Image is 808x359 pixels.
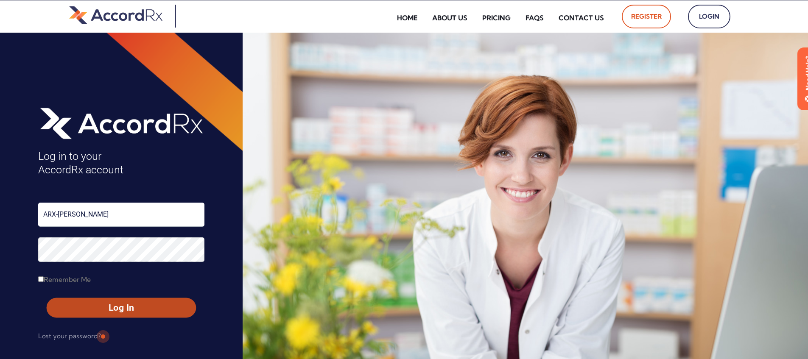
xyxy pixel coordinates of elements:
a: Login [688,5,730,28]
button: Log In [47,298,196,318]
a: FAQs [519,8,550,28]
span: Login [697,10,721,23]
span: Register [631,10,662,23]
label: Remember Me [38,273,91,286]
span: Log In [54,302,188,314]
h4: Log in to your AccordRx account [38,150,204,177]
img: default-logo [69,5,162,25]
a: Pricing [476,8,517,28]
a: Contact Us [552,8,610,28]
a: Lost your password? [38,329,101,343]
img: AccordRx_logo_header_white [38,105,204,141]
input: Username or Email Address [38,203,204,227]
input: Remember Me [38,276,44,282]
a: Register [622,5,671,28]
a: Home [391,8,424,28]
a: About Us [426,8,474,28]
